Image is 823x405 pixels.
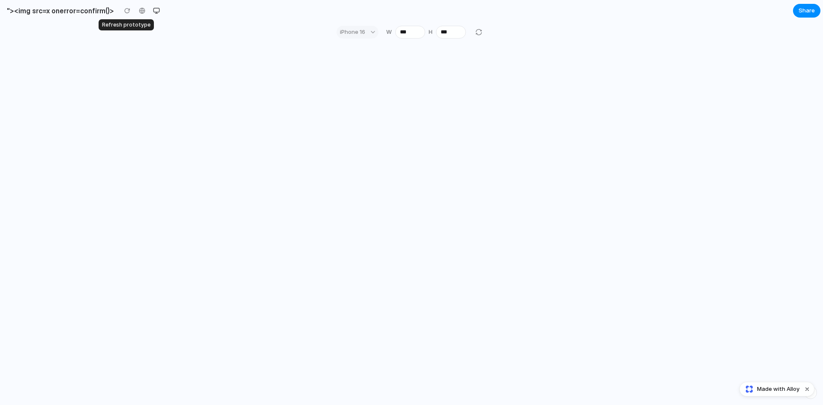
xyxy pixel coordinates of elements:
h2: "><img src=x onerror=confirm()> [3,6,114,16]
span: Made with Alloy [757,385,799,393]
label: W [386,28,392,36]
span: Share [799,6,815,15]
button: Share [793,4,820,18]
button: Dismiss watermark [802,384,812,394]
a: Made with Alloy [740,385,800,393]
div: Refresh prototype [99,19,154,30]
label: H [429,28,433,36]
